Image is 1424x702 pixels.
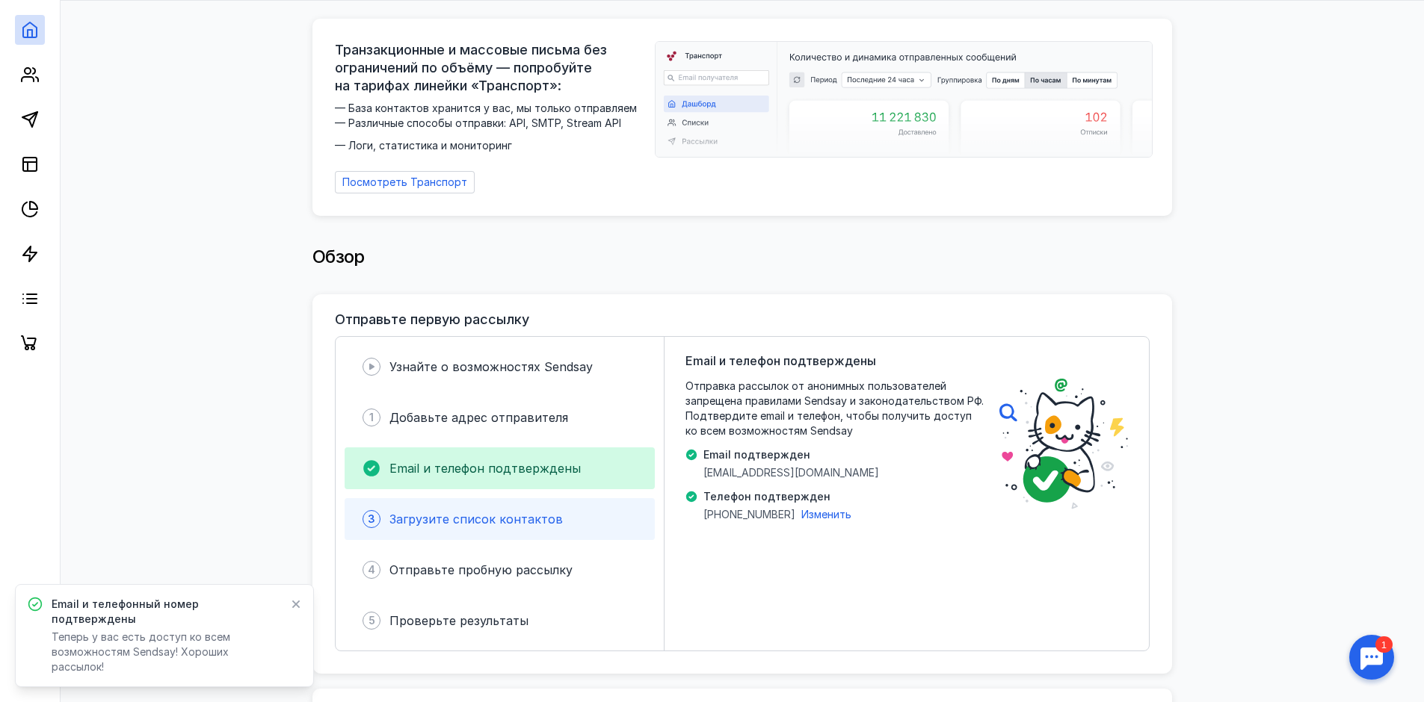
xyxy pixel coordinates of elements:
[52,597,279,627] span: Email и телефонный номер подтверждены
[389,410,568,425] span: Добавьте адрес отправителя
[999,379,1128,509] img: poster
[335,312,529,327] h3: Отправьте первую рассылку
[34,9,51,25] div: 1
[801,507,851,522] button: Изменить
[389,512,563,526] span: Загрузите список контактов
[703,489,851,504] span: Телефон подтвержден
[703,465,879,480] span: [EMAIL_ADDRESS][DOMAIN_NAME]
[389,562,573,577] span: Отправьте пробную рассылку
[703,507,795,522] span: [PHONE_NUMBER]
[801,508,851,521] span: Изменить
[335,41,646,95] span: Транзакционные и массовые письма без ограничений по объёму — попробуйте на тарифах линейки «Транс...
[368,562,375,577] span: 4
[369,613,375,628] span: 5
[369,410,374,425] span: 1
[342,176,467,189] span: Посмотреть Транспорт
[703,447,879,462] span: Email подтвержден
[335,171,475,193] a: Посмотреть Транспорт
[368,512,375,526] span: 3
[335,101,646,153] span: — База контактов хранится у вас, мы только отправляем — Различные способы отправки: API, SMTP, St...
[312,246,365,267] span: Обзор
[389,461,581,476] span: Email и телефон подтверждены
[52,630,230,673] span: Теперь у вас есть доступ ко всем возможностям Sendsay! Хороших рассылок!
[389,359,593,374] span: Узнайте о возможностях Sendsay
[389,613,528,628] span: Проверьте результаты
[685,379,984,438] span: Отправка рассылок от анонимных пользователей запрещена правилами Sendsay и законодательством РФ. ...
[685,352,876,370] span: Email и телефон подтверждены
[656,42,1152,157] img: dashboard-transport-banner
